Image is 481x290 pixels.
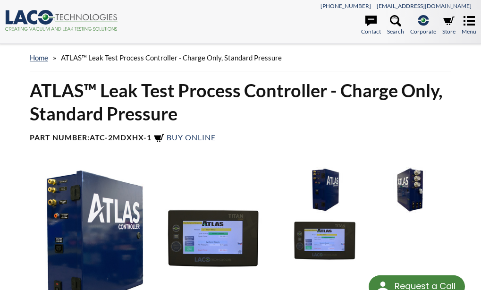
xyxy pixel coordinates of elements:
[61,53,282,62] span: ATLAS™ Leak Test Process Controller - Charge Only, Standard Pressure
[284,218,365,264] img: ATLAS Controller HMI
[387,15,404,36] a: Search
[90,133,152,142] b: ATC-2MDXHX-1
[321,2,371,9] a: [PHONE_NUMBER]
[442,15,456,36] a: Store
[377,2,472,9] a: [EMAIL_ADDRESS][DOMAIN_NAME]
[30,133,451,144] h4: Part Number:
[371,167,452,213] img: ATLAS Controller Right Side
[361,15,381,36] a: Contact
[284,167,365,213] img: ATLAS Controller Left Side
[30,79,451,126] h1: ATLAS™ Leak Test Process Controller - Charge Only, Standard Pressure
[30,53,48,62] a: home
[410,27,436,36] span: Corporate
[30,44,451,71] div: »
[462,15,476,36] a: Menu
[153,133,216,142] a: Buy Online
[167,133,216,142] span: Buy Online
